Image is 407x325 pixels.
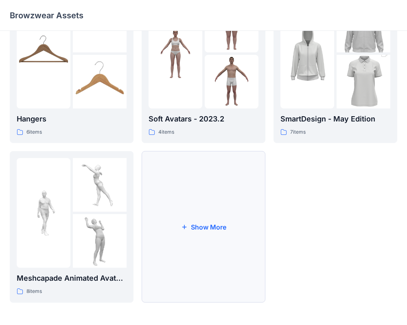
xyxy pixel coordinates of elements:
[73,158,127,212] img: folder 2
[10,151,133,303] a: folder 1folder 2folder 3Meshcapade Animated Avatars8items
[290,128,306,136] p: 7 items
[26,128,42,136] p: 6 items
[10,10,83,21] p: Browzwear Assets
[26,287,42,296] p: 8 items
[73,214,127,268] img: folder 3
[17,186,70,240] img: folder 1
[73,55,127,108] img: folder 3
[205,55,258,108] img: folder 3
[337,41,390,122] img: folder 3
[149,113,258,125] p: Soft Avatars - 2023.2
[280,113,390,125] p: SmartDesign - May Edition
[142,151,265,303] button: Show More
[280,13,334,94] img: folder 1
[17,113,127,125] p: Hangers
[17,27,70,80] img: folder 1
[17,273,127,284] p: Meshcapade Animated Avatars
[149,27,202,80] img: folder 1
[158,128,174,136] p: 4 items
